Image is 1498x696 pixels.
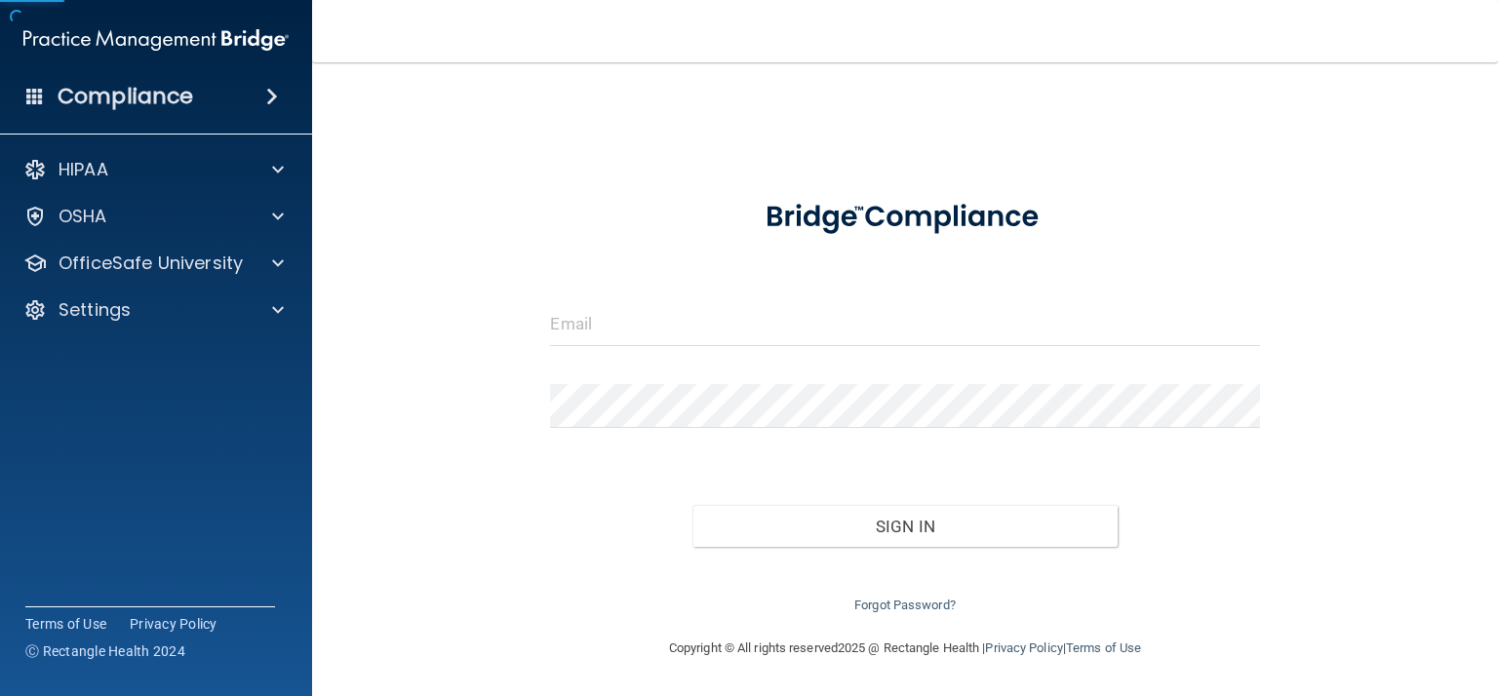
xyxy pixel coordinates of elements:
div: Copyright © All rights reserved 2025 @ Rectangle Health | | [549,617,1261,679]
p: OSHA [59,205,107,228]
a: OfficeSafe University [23,251,284,275]
p: Settings [59,298,131,322]
h4: Compliance [58,83,193,110]
a: Settings [23,298,284,322]
button: Sign In [692,505,1118,548]
a: OSHA [23,205,284,228]
a: Privacy Policy [130,614,217,634]
img: bridge_compliance_login_screen.278c3ca4.svg [735,179,1076,255]
a: Forgot Password? [854,598,956,612]
a: Terms of Use [25,614,106,634]
img: PMB logo [23,20,289,59]
a: Privacy Policy [985,640,1062,655]
p: HIPAA [59,158,108,181]
a: HIPAA [23,158,284,181]
input: Email [550,302,1259,346]
a: Terms of Use [1066,640,1141,655]
p: OfficeSafe University [59,251,243,275]
span: Ⓒ Rectangle Health 2024 [25,641,185,661]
